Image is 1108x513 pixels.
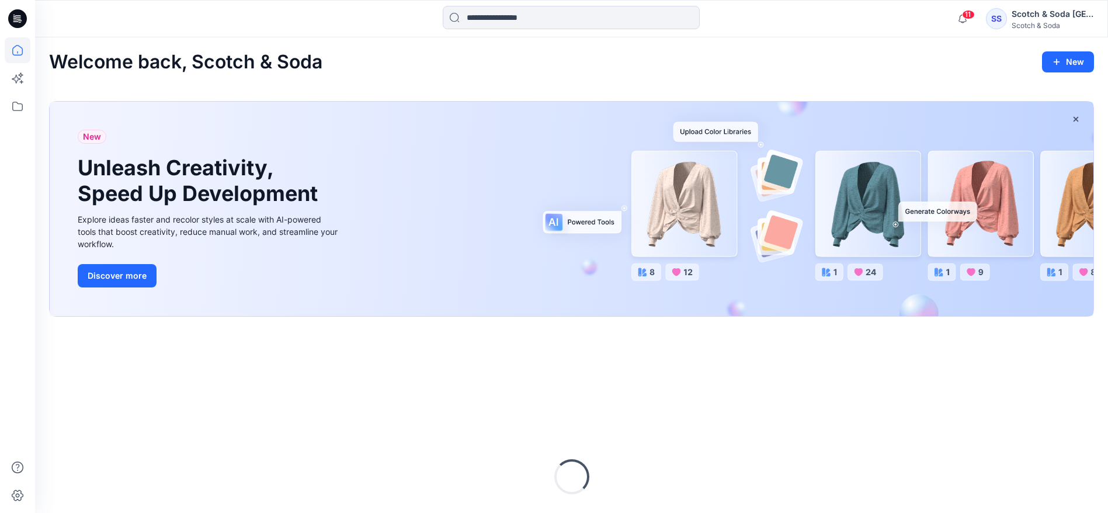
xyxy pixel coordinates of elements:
[78,155,323,206] h1: Unleash Creativity, Speed Up Development
[986,8,1007,29] div: SS
[83,130,101,144] span: New
[78,213,341,250] div: Explore ideas faster and recolor styles at scale with AI-powered tools that boost creativity, red...
[962,10,975,19] span: 11
[1012,21,1093,30] div: Scotch & Soda
[78,264,341,287] a: Discover more
[78,264,157,287] button: Discover more
[1042,51,1094,72] button: New
[1012,7,1093,21] div: Scotch & Soda [GEOGRAPHIC_DATA]
[49,51,322,73] h2: Welcome back, Scotch & Soda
